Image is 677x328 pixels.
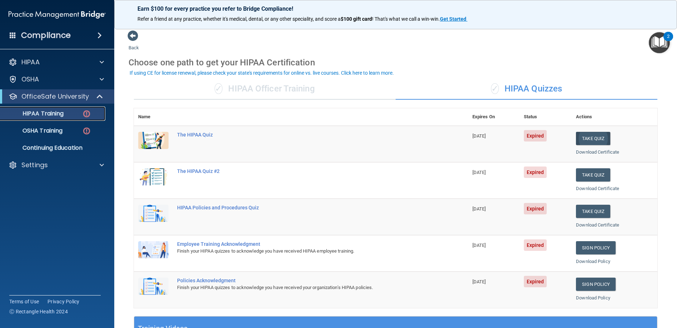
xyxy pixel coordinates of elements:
[491,83,499,94] span: ✓
[576,241,616,254] a: Sign Policy
[440,16,466,22] strong: Get Started
[472,206,486,212] span: [DATE]
[5,144,102,151] p: Continuing Education
[129,52,663,73] div: Choose one path to get your HIPAA Certification
[649,32,670,53] button: Open Resource Center, 2 new notifications
[576,205,610,218] button: Take Quiz
[177,247,432,255] div: Finish your HIPAA quizzes to acknowledge you have received HIPAA employee training.
[9,161,104,169] a: Settings
[134,78,396,100] div: HIPAA Officer Training
[134,108,173,126] th: Name
[21,161,48,169] p: Settings
[576,132,610,145] button: Take Quiz
[82,109,91,118] img: danger-circle.6113f641.png
[520,108,572,126] th: Status
[47,298,80,305] a: Privacy Policy
[9,8,106,22] img: PMB logo
[9,58,104,66] a: HIPAA
[472,133,486,139] span: [DATE]
[524,239,547,251] span: Expired
[9,308,68,315] span: Ⓒ Rectangle Health 2024
[177,283,432,292] div: Finish your HIPAA quizzes to acknowledge you have received your organization’s HIPAA policies.
[524,276,547,287] span: Expired
[177,278,432,283] div: Policies Acknowledgment
[576,295,610,300] a: Download Policy
[21,75,39,84] p: OSHA
[440,16,467,22] a: Get Started
[468,108,520,126] th: Expires On
[5,127,62,134] p: OSHA Training
[524,167,547,178] span: Expired
[9,298,39,305] a: Terms of Use
[215,83,222,94] span: ✓
[177,132,432,138] div: The HIPAA Quiz
[576,259,610,264] a: Download Policy
[341,16,372,22] strong: $100 gift card
[82,126,91,135] img: danger-circle.6113f641.png
[177,241,432,247] div: Employee Training Acknowledgment
[576,149,619,155] a: Download Certificate
[524,130,547,141] span: Expired
[576,186,619,191] a: Download Certificate
[396,78,657,100] div: HIPAA Quizzes
[130,70,394,75] div: If using CE for license renewal, please check your state's requirements for online vs. live cours...
[576,222,619,228] a: Download Certificate
[177,205,432,210] div: HIPAA Policies and Procedures Quiz
[5,110,64,117] p: HIPAA Training
[472,279,486,284] span: [DATE]
[667,36,670,46] div: 2
[372,16,440,22] span: ! That's what we call a win-win.
[21,58,40,66] p: HIPAA
[472,170,486,175] span: [DATE]
[177,168,432,174] div: The HIPAA Quiz #2
[137,5,654,12] p: Earn $100 for every practice you refer to Bridge Compliance!
[572,108,657,126] th: Actions
[9,75,104,84] a: OSHA
[524,203,547,214] span: Expired
[137,16,341,22] span: Refer a friend at any practice, whether it's medical, dental, or any other speciality, and score a
[21,92,89,101] p: OfficeSafe University
[472,243,486,248] span: [DATE]
[576,168,610,182] button: Take Quiz
[21,30,71,40] h4: Compliance
[576,278,616,291] a: Sign Policy
[9,92,104,101] a: OfficeSafe University
[129,36,139,50] a: Back
[129,69,395,76] button: If using CE for license renewal, please check your state's requirements for online vs. live cours...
